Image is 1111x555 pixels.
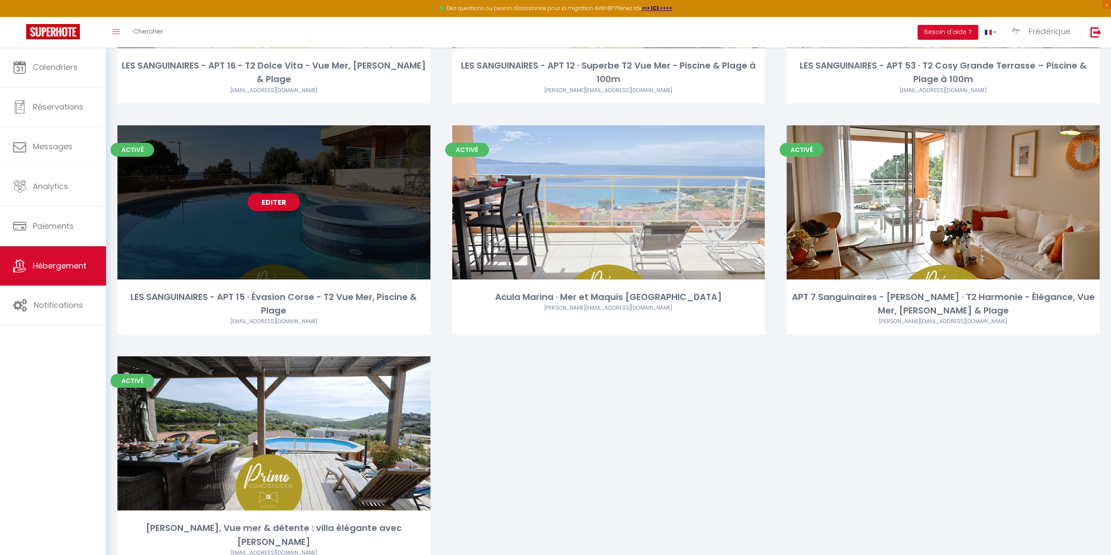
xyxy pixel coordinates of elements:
[33,221,74,231] span: Paiements
[127,17,170,48] a: Chercher
[34,300,83,310] span: Notifications
[33,141,72,152] span: Messages
[452,86,765,95] div: Airbnb
[452,290,765,304] div: Acula Marina · Mer et Maquis [GEOGRAPHIC_DATA]
[110,374,154,388] span: Activé
[642,4,672,12] a: >>> ICI <<<<
[117,521,430,549] div: [PERSON_NAME], Vue mer & détente : villa élégante avec [PERSON_NAME]
[445,143,489,157] span: Activé
[1010,25,1023,38] img: ...
[780,143,823,157] span: Activé
[117,59,430,86] div: LES SANGUINAIRES - APT 16 - T2 Dolce Vita - Vue Mer, [PERSON_NAME] & Plage
[133,27,163,36] span: Chercher
[33,62,78,72] span: Calendriers
[117,317,430,326] div: Airbnb
[787,317,1100,326] div: Airbnb
[33,181,68,192] span: Analytics
[117,86,430,95] div: Airbnb
[452,59,765,86] div: LES SANGUINAIRES - APT 12 · Superbe T2 Vue Mer - Piscine & Plage à 100m
[117,290,430,318] div: LES SANGUINAIRES - APT 15 · Évasion Corse - T2 Vue Mer, Piscine & Plage
[1090,27,1101,38] img: logout
[787,86,1100,95] div: Airbnb
[1028,26,1070,37] span: Frédérique
[248,193,300,211] a: Editer
[33,260,86,271] span: Hébergement
[33,101,83,112] span: Réservations
[110,143,154,157] span: Activé
[918,25,978,40] button: Besoin d'aide ?
[1003,17,1081,48] a: ... Frédérique
[26,24,80,39] img: Super Booking
[787,59,1100,86] div: LES SANGUINAIRES - APT 53 · T2 Cosy Grande Terrasse – Piscine & Plage à 100m
[452,304,765,312] div: Airbnb
[787,290,1100,318] div: APT 7 Sanguinaires - [PERSON_NAME] · T2 Harmonie - Élégance, Vue Mer, [PERSON_NAME] & Plage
